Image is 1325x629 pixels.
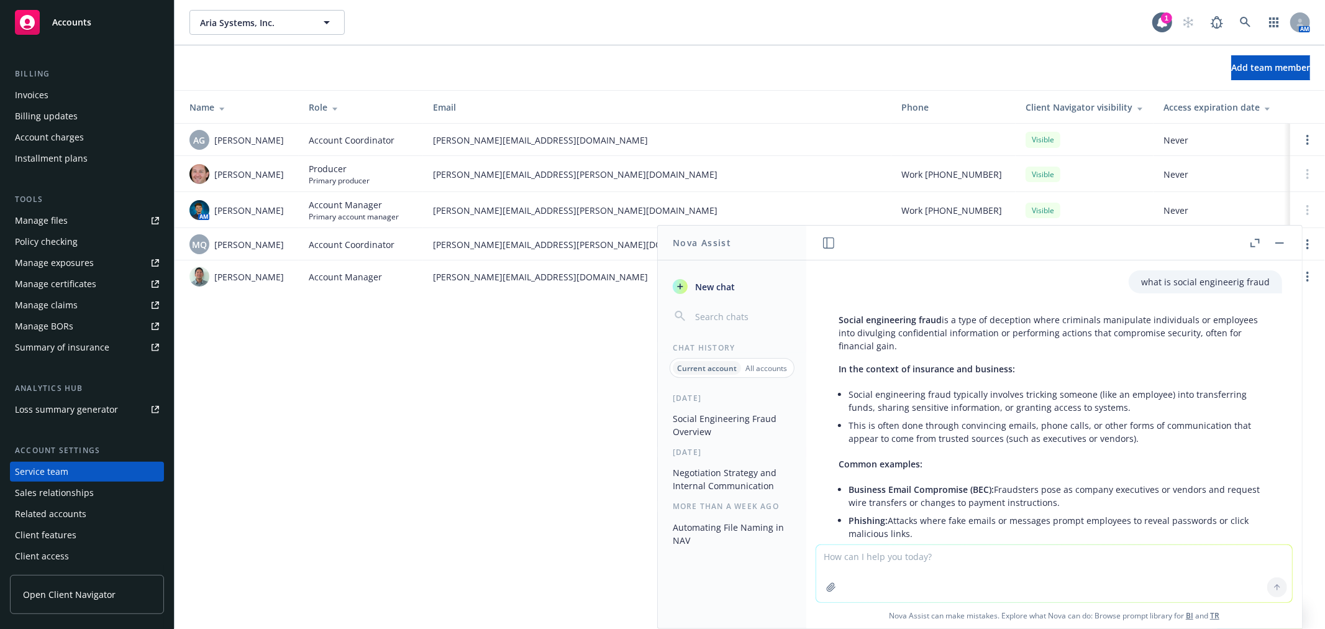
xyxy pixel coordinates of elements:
[745,363,787,374] p: All accounts
[214,168,284,181] span: [PERSON_NAME]
[433,270,881,283] span: [PERSON_NAME][EMAIL_ADDRESS][DOMAIN_NAME]
[849,515,888,526] span: Phishing:
[839,314,942,326] span: Social engineering fraud
[668,517,796,551] button: Automating File Naming in NAV
[15,211,68,231] div: Manage files
[668,408,796,442] button: Social Engineering Fraud Overview
[1300,269,1315,284] a: Open options
[839,313,1270,352] p: is a type of deception where criminals manipulate individuals or employees into divulging confide...
[10,85,164,105] a: Invoices
[433,134,881,147] span: [PERSON_NAME][EMAIL_ADDRESS][DOMAIN_NAME]
[10,106,164,126] a: Billing updates
[10,211,164,231] a: Manage files
[1141,275,1270,288] p: what is social engineerig fraud
[1163,168,1280,181] span: Never
[1186,610,1193,621] a: BI
[849,480,1270,512] li: Fraudsters pose as company executives or vendors and request wire transfers or changes to payment...
[15,232,78,252] div: Policy checking
[677,363,737,374] p: Current account
[658,342,806,353] div: Chat History
[10,232,164,252] a: Policy checking
[214,134,284,147] span: [PERSON_NAME]
[433,101,881,114] div: Email
[15,462,68,482] div: Service team
[1176,10,1201,35] a: Start snowing
[658,501,806,512] div: More than a week ago
[1231,55,1310,80] button: Add team member
[10,295,164,315] a: Manage claims
[1262,10,1286,35] a: Switch app
[15,295,78,315] div: Manage claims
[10,193,164,206] div: Tools
[309,270,382,283] span: Account Manager
[10,274,164,294] a: Manage certificates
[839,458,922,470] span: Common examples:
[309,238,394,251] span: Account Coordinator
[849,512,1270,543] li: Attacks where fake emails or messages prompt employees to reveal passwords or click malicious links.
[15,337,109,357] div: Summary of insurance
[10,68,164,80] div: Billing
[15,504,86,524] div: Related accounts
[1300,237,1315,252] a: Open options
[189,164,209,184] img: photo
[10,504,164,524] a: Related accounts
[693,308,791,325] input: Search chats
[309,134,394,147] span: Account Coordinator
[10,253,164,273] a: Manage exposures
[192,238,207,251] span: MQ
[10,5,164,40] a: Accounts
[811,603,1297,628] span: Nova Assist can make mistakes. Explore what Nova can do: Browse prompt library for and
[673,236,731,249] h1: Nova Assist
[10,546,164,566] a: Client access
[10,127,164,147] a: Account charges
[849,484,994,495] span: Business Email Compromise (BEC):
[10,400,164,420] a: Loss summary generator
[10,525,164,545] a: Client features
[839,363,1015,375] span: In the context of insurance and business:
[668,275,796,298] button: New chat
[901,168,1002,181] span: Work [PHONE_NUMBER]
[15,525,76,545] div: Client features
[1163,204,1280,217] span: Never
[1026,132,1060,147] div: Visible
[309,162,370,175] span: Producer
[10,337,164,357] a: Summary of insurance
[10,444,164,457] div: Account settings
[194,134,206,147] span: AG
[1300,132,1315,147] a: Open options
[52,17,91,27] span: Accounts
[693,280,735,293] span: New chat
[10,483,164,503] a: Sales relationships
[901,204,1002,217] span: Work [PHONE_NUMBER]
[1026,167,1060,182] div: Visible
[189,101,289,114] div: Name
[1231,62,1310,73] span: Add team member
[309,198,399,211] span: Account Manager
[15,274,96,294] div: Manage certificates
[1163,134,1280,147] span: Never
[15,149,88,168] div: Installment plans
[189,10,345,35] button: Aria Systems, Inc.
[1233,10,1258,35] a: Search
[309,101,413,114] div: Role
[15,546,69,566] div: Client access
[1161,12,1172,24] div: 1
[658,393,806,403] div: [DATE]
[10,382,164,395] div: Analytics hub
[15,316,73,336] div: Manage BORs
[15,253,94,273] div: Manage exposures
[214,238,284,251] span: [PERSON_NAME]
[901,101,1006,114] div: Phone
[433,204,881,217] span: [PERSON_NAME][EMAIL_ADDRESS][PERSON_NAME][DOMAIN_NAME]
[200,16,307,29] span: Aria Systems, Inc.
[214,204,284,217] span: [PERSON_NAME]
[1210,610,1219,621] a: TR
[433,238,881,251] span: [PERSON_NAME][EMAIL_ADDRESS][PERSON_NAME][DOMAIN_NAME]
[849,543,1270,574] li: Criminals pretend to be legitimate vendors and ask for payments to fraudulent accounts.
[309,175,370,186] span: Primary producer
[15,127,84,147] div: Account charges
[849,385,1270,416] li: Social engineering fraud typically involves tricking someone (like an employee) into transferring...
[15,400,118,420] div: Loss summary generator
[668,462,796,496] button: Negotiation Strategy and Internal Communication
